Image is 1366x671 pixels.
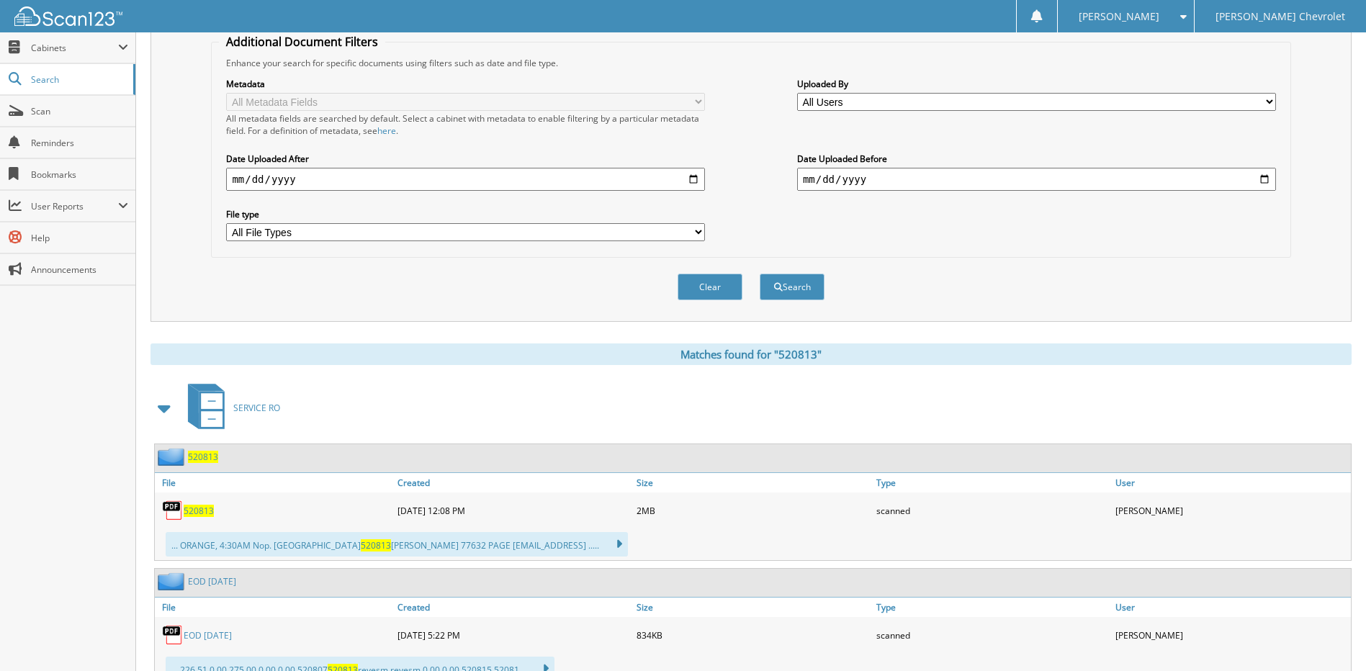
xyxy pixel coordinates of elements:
[226,112,705,137] div: All metadata fields are searched by default. Select a cabinet with metadata to enable filtering b...
[760,274,824,300] button: Search
[1294,602,1366,671] iframe: Chat Widget
[14,6,122,26] img: scan123-logo-white.svg
[31,200,118,212] span: User Reports
[226,168,705,191] input: start
[1112,598,1351,617] a: User
[226,78,705,90] label: Metadata
[873,473,1112,492] a: Type
[155,473,394,492] a: File
[188,575,236,587] a: EOD [DATE]
[184,629,232,641] a: EOD [DATE]
[873,598,1112,617] a: Type
[873,621,1112,649] div: scanned
[394,473,633,492] a: Created
[31,137,128,149] span: Reminders
[219,34,385,50] legend: Additional Document Filters
[233,402,280,414] span: SERVICE RO
[150,343,1352,365] div: Matches found for "520813"
[155,598,394,617] a: File
[1079,12,1159,21] span: [PERSON_NAME]
[166,532,628,557] div: ... ORANGE, 4:30AM Nop. [GEOGRAPHIC_DATA] [PERSON_NAME] 77632 PAGE [EMAIL_ADDRESS] .....
[797,78,1276,90] label: Uploaded By
[394,598,633,617] a: Created
[226,153,705,165] label: Date Uploaded After
[158,572,188,590] img: folder2.png
[394,621,633,649] div: [DATE] 5:22 PM
[31,73,126,86] span: Search
[361,539,391,551] span: 520813
[162,500,184,521] img: PDF.png
[797,153,1276,165] label: Date Uploaded Before
[1112,473,1351,492] a: User
[31,264,128,276] span: Announcements
[1112,621,1351,649] div: [PERSON_NAME]
[1216,12,1345,21] span: [PERSON_NAME] Chevrolet
[184,505,214,517] a: 520813
[394,496,633,525] div: [DATE] 12:08 PM
[219,57,1282,69] div: Enhance your search for specific documents using filters such as date and file type.
[179,379,280,436] a: SERVICE RO
[226,208,705,220] label: File type
[633,598,872,617] a: Size
[633,496,872,525] div: 2MB
[797,168,1276,191] input: end
[31,168,128,181] span: Bookmarks
[873,496,1112,525] div: scanned
[633,473,872,492] a: Size
[31,105,128,117] span: Scan
[31,232,128,244] span: Help
[31,42,118,54] span: Cabinets
[188,451,218,463] a: 520813
[158,448,188,466] img: folder2.png
[377,125,396,137] a: here
[678,274,742,300] button: Clear
[633,621,872,649] div: 834KB
[162,624,184,646] img: PDF.png
[1112,496,1351,525] div: [PERSON_NAME]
